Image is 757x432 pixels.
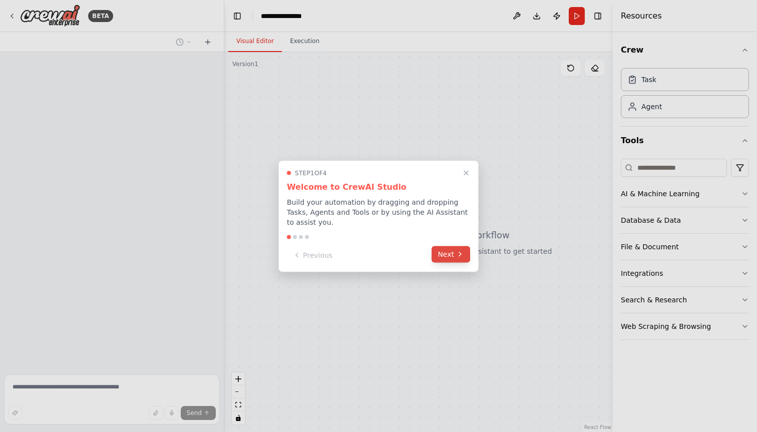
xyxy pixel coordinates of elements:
span: Step 1 of 4 [295,169,327,177]
button: Close walkthrough [460,167,472,179]
h3: Welcome to CrewAI Studio [287,181,470,193]
button: Previous [287,247,338,263]
button: Next [432,246,470,262]
button: Hide left sidebar [230,9,244,23]
p: Build your automation by dragging and dropping Tasks, Agents and Tools or by using the AI Assista... [287,197,470,227]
